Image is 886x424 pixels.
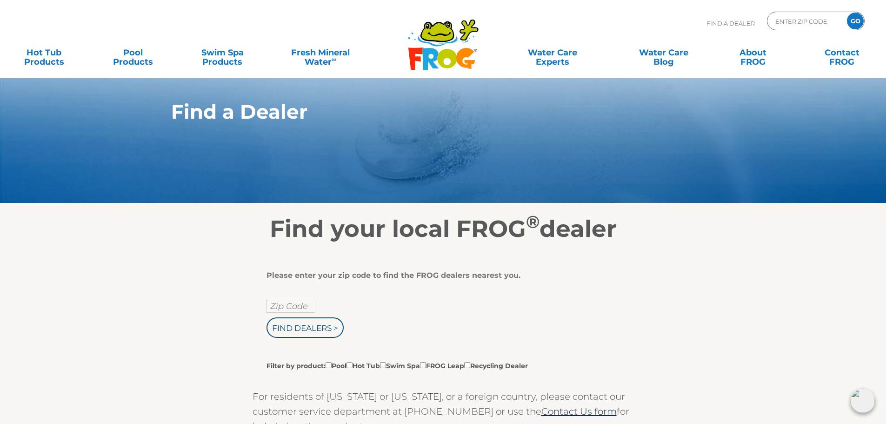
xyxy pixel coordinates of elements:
[464,362,470,368] input: Filter by product:PoolHot TubSwim SpaFROG LeapRecycling Dealer
[266,271,613,280] div: Please enter your zip code to find the FROG dealers nearest you.
[420,362,426,368] input: Filter by product:PoolHot TubSwim SpaFROG LeapRecycling Dealer
[629,43,698,62] a: Water CareBlog
[496,43,609,62] a: Water CareExperts
[380,362,386,368] input: Filter by product:PoolHot TubSwim SpaFROG LeapRecycling Dealer
[277,43,364,62] a: Fresh MineralWater∞
[266,360,528,370] label: Filter by product: Pool Hot Tub Swim Spa FROG Leap Recycling Dealer
[807,43,877,62] a: ContactFROG
[9,43,79,62] a: Hot TubProducts
[99,43,168,62] a: PoolProducts
[541,406,617,417] a: Contact Us form
[157,215,729,243] h2: Find your local FROG dealer
[847,13,864,29] input: GO
[526,211,540,232] sup: ®
[171,101,672,123] h1: Find a Dealer
[718,43,787,62] a: AboutFROG
[188,43,257,62] a: Swim SpaProducts
[851,389,875,413] img: openIcon
[346,362,353,368] input: Filter by product:PoolHot TubSwim SpaFROG LeapRecycling Dealer
[706,12,755,35] p: Find A Dealer
[326,362,332,368] input: Filter by product:PoolHot TubSwim SpaFROG LeapRecycling Dealer
[266,317,344,338] input: Find Dealers >
[774,14,837,28] input: Zip Code Form
[332,55,336,63] sup: ∞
